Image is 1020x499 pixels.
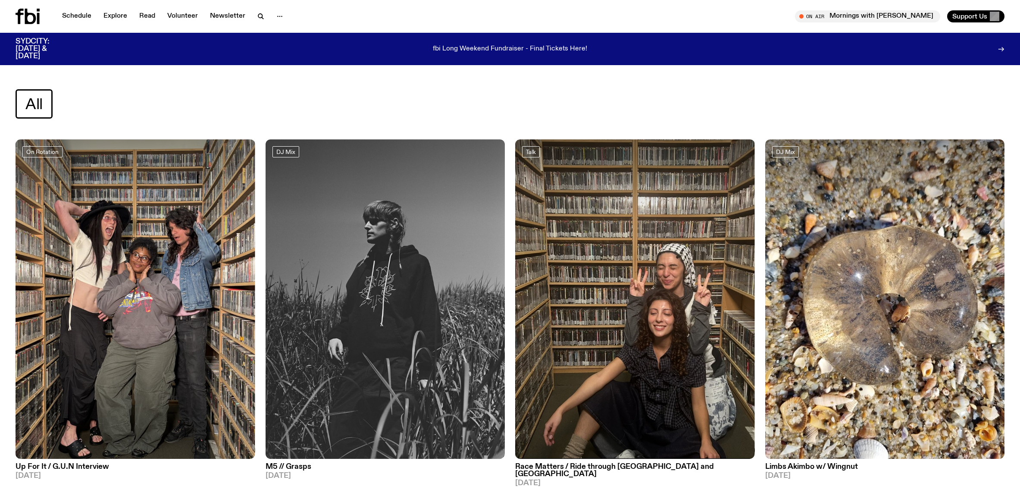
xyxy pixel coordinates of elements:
[765,459,1005,480] a: Limbs Akimbo w/ Wingnut[DATE]
[772,146,799,157] a: DJ Mix
[515,139,755,459] img: Sara and Malaak squatting on ground in fbi music library. Sara is making peace signs behind Malaa...
[952,13,987,20] span: Support Us
[795,10,940,22] button: On AirMornings with [PERSON_NAME]
[515,463,755,478] h3: Race Matters / Ride through [GEOGRAPHIC_DATA] and [GEOGRAPHIC_DATA]
[16,459,255,480] a: Up For It / G.U.N Interview[DATE]
[266,459,505,480] a: M5 // Grasps[DATE]
[25,96,43,113] span: All
[134,10,160,22] a: Read
[26,149,59,155] span: On Rotation
[98,10,132,22] a: Explore
[22,146,63,157] a: On Rotation
[947,10,1004,22] button: Support Us
[522,146,540,157] a: Talk
[57,10,97,22] a: Schedule
[776,149,795,155] span: DJ Mix
[272,146,299,157] a: DJ Mix
[205,10,250,22] a: Newsletter
[765,463,1005,471] h3: Limbs Akimbo w/ Wingnut
[16,38,71,60] h3: SYDCITY: [DATE] & [DATE]
[526,149,536,155] span: Talk
[16,472,255,480] span: [DATE]
[515,459,755,487] a: Race Matters / Ride through [GEOGRAPHIC_DATA] and [GEOGRAPHIC_DATA][DATE]
[433,45,587,53] p: fbi Long Weekend Fundraiser - Final Tickets Here!
[765,472,1005,480] span: [DATE]
[16,463,255,471] h3: Up For It / G.U.N Interview
[162,10,203,22] a: Volunteer
[266,472,505,480] span: [DATE]
[515,480,755,487] span: [DATE]
[266,463,505,471] h3: M5 // Grasps
[276,149,295,155] span: DJ Mix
